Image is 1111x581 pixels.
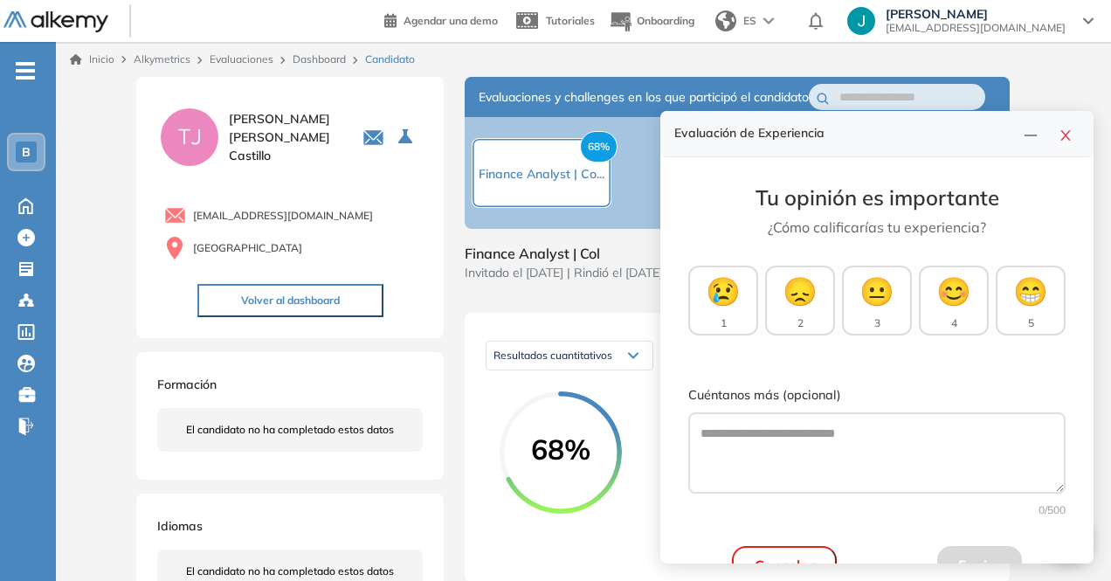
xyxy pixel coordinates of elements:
span: 😊 [936,270,971,312]
button: 😊4 [919,266,989,335]
span: 2 [797,315,804,331]
h4: Evaluación de Experiencia [674,126,1017,141]
span: 3 [874,315,880,331]
span: Candidato [365,52,415,67]
img: Logo [3,11,108,33]
button: 😁5 [996,266,1066,335]
button: line [1017,121,1045,146]
span: Idiomas [157,518,203,534]
button: 😞2 [765,266,835,335]
span: El candidato no ha completado estos datos [186,422,394,438]
div: 0 /500 [688,502,1066,518]
img: world [715,10,736,31]
span: Alkymetrics [134,52,190,66]
span: 😐 [859,270,894,312]
span: [PERSON_NAME] [PERSON_NAME] Castillo [229,110,342,165]
h3: Tu opinión es importante [688,185,1066,211]
img: arrow [763,17,774,24]
span: Formación [157,377,217,392]
span: Finance Analyst | Co... [479,166,604,182]
span: Resultados cuantitativos [493,349,612,362]
button: 😐3 [842,266,912,335]
button: Seleccione la evaluación activa [391,121,423,153]
span: B [22,145,31,159]
span: [PERSON_NAME] [886,7,1066,21]
span: close [1059,128,1073,142]
i: - [16,69,35,73]
a: Inicio [70,52,114,67]
span: ES [743,13,756,29]
span: 68% [500,435,622,463]
img: PROFILE_MENU_LOGO_USER [157,105,222,169]
span: 😁 [1013,270,1048,312]
label: Cuéntanos más (opcional) [688,386,1066,405]
span: 1 [721,315,727,331]
button: Volver al dashboard [197,284,383,317]
button: close [1052,121,1080,146]
span: Evaluaciones y challenges en los que participó el candidato [479,88,809,107]
span: Invitado el [DATE] | Rindió el [DATE] [465,264,663,282]
span: Finance Analyst | Col [465,243,663,264]
span: [EMAIL_ADDRESS][DOMAIN_NAME] [193,208,373,224]
button: 😢1 [688,266,758,335]
span: 68% [580,131,618,163]
button: Onboarding [609,3,694,40]
span: 5 [1028,315,1034,331]
p: ¿Cómo calificarías tu experiencia? [688,217,1066,238]
a: Agendar una demo [384,9,498,30]
span: line [1024,128,1038,142]
span: 😞 [783,270,818,312]
span: 4 [951,315,957,331]
a: Evaluaciones [210,52,273,66]
span: Tutoriales [546,14,595,27]
a: Dashboard [293,52,346,66]
span: 😢 [706,270,741,312]
span: [GEOGRAPHIC_DATA] [193,240,302,256]
span: Onboarding [637,14,694,27]
span: Agendar una demo [404,14,498,27]
span: El candidato no ha completado estos datos [186,564,394,579]
span: [EMAIL_ADDRESS][DOMAIN_NAME] [886,21,1066,35]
